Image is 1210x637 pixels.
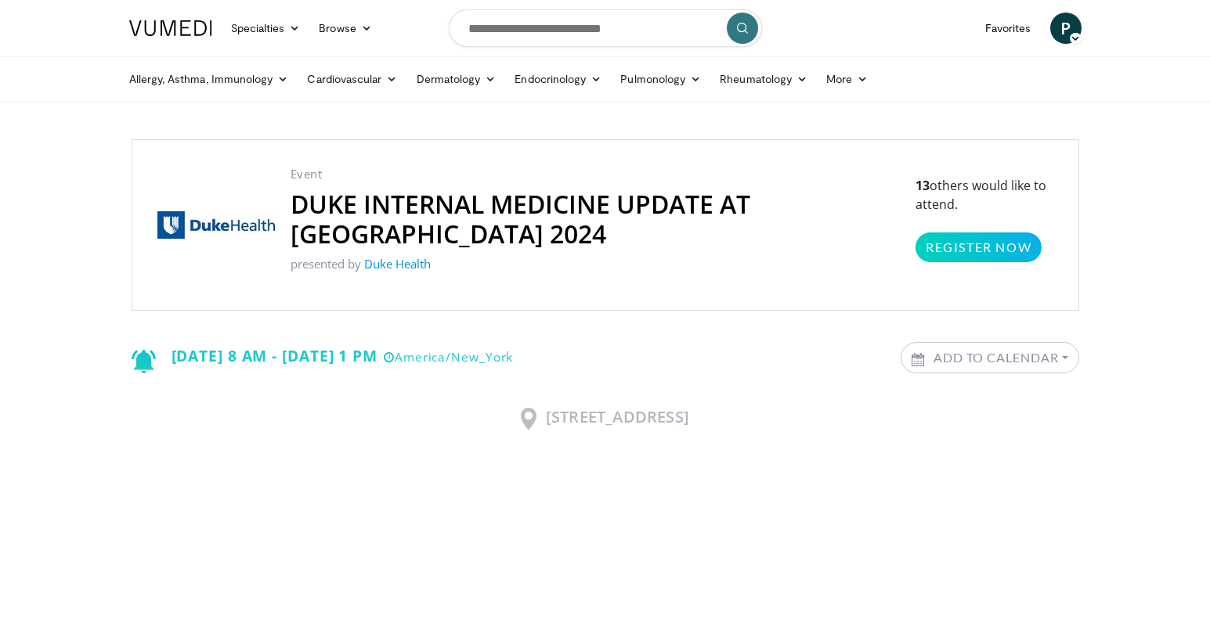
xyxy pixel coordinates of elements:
[120,63,298,95] a: Allergy, Asthma, Immunology
[222,13,310,44] a: Specialties
[521,408,536,430] img: Location Icon
[384,349,513,365] small: America/New_York
[364,256,431,272] a: Duke Health
[129,20,212,36] img: VuMedi Logo
[449,9,762,47] input: Search topics, interventions
[157,211,275,239] img: Duke Health
[901,343,1078,372] a: Add to Calendar
[298,63,406,95] a: Cardiovascular
[291,255,900,273] p: presented by
[817,63,877,95] a: More
[1050,13,1082,44] a: P
[916,176,1053,262] p: others would like to attend.
[291,189,900,249] h2: DUKE INTERNAL MEDICINE UPDATE AT [GEOGRAPHIC_DATA] 2024
[505,63,611,95] a: Endocrinology
[407,63,506,95] a: Dermatology
[710,63,817,95] a: Rheumatology
[611,63,710,95] a: Pulmonology
[916,177,930,194] strong: 13
[912,353,924,366] img: Calendar icon
[132,342,514,373] div: [DATE] 8 AM - [DATE] 1 PM
[132,408,1079,430] h3: [STREET_ADDRESS]
[976,13,1041,44] a: Favorites
[132,350,156,373] img: Notification icon
[309,13,381,44] a: Browse
[291,165,900,183] p: Event
[916,232,1042,262] a: Register Now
